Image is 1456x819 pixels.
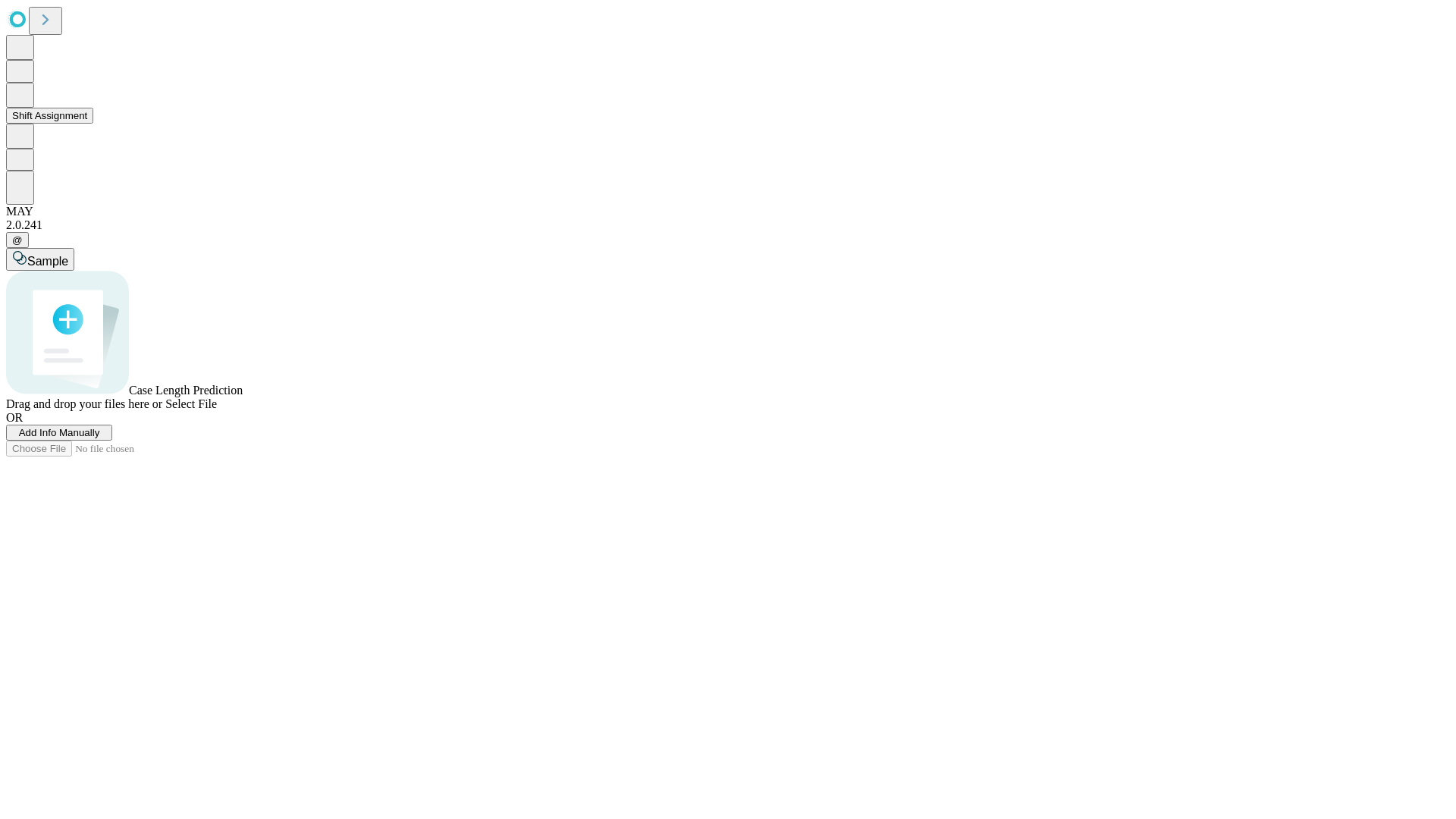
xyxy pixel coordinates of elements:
[6,218,1450,232] div: 2.0.241
[6,205,1450,218] div: MAY
[6,411,23,424] span: OR
[27,255,68,268] span: Sample
[12,234,23,246] span: @
[6,425,112,441] button: Add Info Manually
[6,108,93,124] button: Shift Assignment
[6,248,74,271] button: Sample
[6,397,162,410] span: Drag and drop your files here or
[6,232,29,248] button: @
[165,397,217,410] span: Select File
[19,427,100,438] span: Add Info Manually
[129,384,243,397] span: Case Length Prediction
